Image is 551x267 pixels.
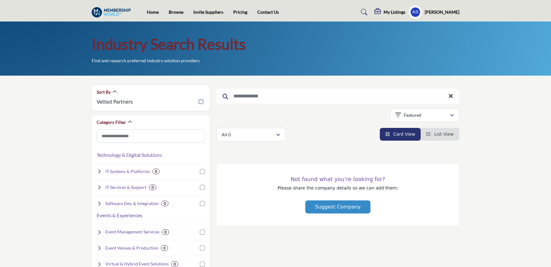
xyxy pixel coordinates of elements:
h2: Category Filter [97,119,126,125]
b: 0 [164,230,167,234]
h2: Sort By [97,89,111,95]
label: Vetted Partners [97,99,133,106]
h4: Virtual & Hybrid Event Solutions : Digital tools and platforms for hybrid and virtual events. [105,261,169,267]
a: View Card [385,132,415,137]
span: Card View [393,132,415,137]
div: 0 Results For Event Management Services [162,229,169,235]
span: Suggest Company [315,204,360,210]
h4: Event Venues & Production : Physical spaces and production services for live events. [105,245,158,251]
p: Featured [404,112,421,118]
h5: [PERSON_NAME] [425,9,459,15]
input: Search Keyword [216,89,459,104]
h4: Software Dev. & Integration : Custom software builds and system integrations. [105,200,159,207]
span: Please share the company details so we can add them: [278,185,398,190]
a: Browse [169,9,183,15]
input: Select Software Dev. & Integration checkbox [200,201,205,206]
input: Select Event Management Services checkbox [200,230,205,235]
input: Select Event Venues & Production checkbox [200,246,205,251]
h4: IT Services & Support : Ongoing technology support, hosting, and security. [105,184,147,190]
p: All 0 [222,132,231,138]
div: 0 Results For IT Systems & Platforms [152,169,160,174]
div: My Listings [375,8,405,16]
a: Pricing [233,9,247,15]
img: Site Logo [92,7,134,17]
a: Home [147,9,159,15]
b: 0 [174,262,176,266]
b: 0 [155,169,157,174]
div: 0 Results For Virtual & Hybrid Event Solutions [171,261,178,267]
input: Vetted Partners checkbox [199,99,203,104]
a: Search [355,7,371,17]
p: Find and research preferred industry solution providers [92,58,200,64]
h3: Not found what you're looking for? [229,176,447,183]
b: 0 [152,185,154,190]
input: Search Category [97,129,205,143]
div: 0 Results For IT Services & Support [149,185,156,190]
b: 0 [164,201,166,206]
button: Show hide supplier dropdown [408,5,422,19]
li: Card View [380,128,421,141]
div: 0 Results For Software Dev. & Integration [161,201,168,206]
button: Featured [390,108,459,122]
span: List View [434,132,454,137]
div: 0 Results For Event Venues & Production [161,245,168,251]
button: Events & Experiences [97,212,143,219]
a: View List [426,132,454,137]
b: 0 [163,246,166,250]
button: Technology & Digital Solutions [97,151,162,159]
a: Invite Suppliers [193,9,223,15]
input: Select IT Systems & Platforms checkbox [200,169,205,174]
h4: Event Management Services : Planning, logistics, and event registration. [105,229,159,235]
button: All 0 [216,128,286,142]
li: List View [421,128,459,141]
h5: My Listings [384,9,405,15]
h1: Industry Search Results [92,35,246,54]
input: Select IT Services & Support checkbox [200,185,205,190]
button: Suggest Company [305,200,370,213]
a: Contact Us [257,9,279,15]
input: Select Virtual & Hybrid Event Solutions checkbox [200,262,205,267]
h4: IT Systems & Platforms : Core systems like CRM, AMS, EMS, CMS, and LMS. [105,168,150,175]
